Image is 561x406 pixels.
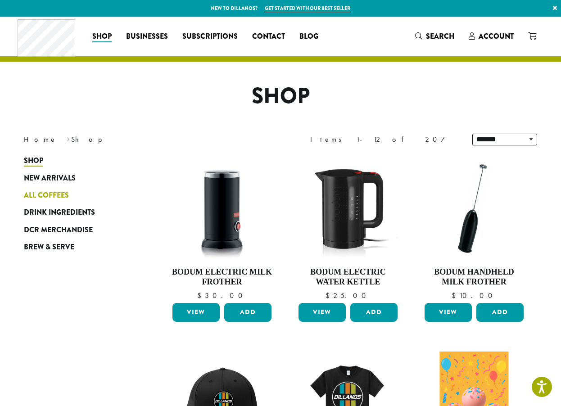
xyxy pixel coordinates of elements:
[350,303,398,322] button: Add
[24,170,132,187] a: New Arrivals
[24,173,76,184] span: New Arrivals
[296,157,400,299] a: Bodum Electric Water Kettle $25.00
[170,267,274,287] h4: Bodum Electric Milk Frother
[182,31,238,42] span: Subscriptions
[422,267,526,287] h4: Bodum Handheld Milk Frother
[296,157,400,260] img: DP3955.01.png
[224,303,271,322] button: Add
[476,303,524,322] button: Add
[24,204,132,221] a: Drink Ingredients
[452,291,497,300] bdi: 10.00
[170,157,274,260] img: DP3954.01-002.png
[17,83,544,109] h1: Shop
[479,31,514,41] span: Account
[172,303,220,322] a: View
[422,157,526,260] img: DP3927.01-002.png
[408,29,461,44] a: Search
[24,152,132,169] a: Shop
[24,208,95,219] span: Drink Ingredients
[24,155,43,167] span: Shop
[24,242,74,253] span: Brew & Serve
[24,134,267,145] nav: Breadcrumb
[92,31,112,42] span: Shop
[310,134,459,145] div: Items 1-12 of 207
[24,221,132,239] a: DCR Merchandise
[265,5,350,12] a: Get started with our best seller
[197,291,247,300] bdi: 30.00
[24,187,132,204] a: All Coffees
[326,291,370,300] bdi: 25.00
[197,291,205,300] span: $
[326,291,333,300] span: $
[252,31,285,42] span: Contact
[425,303,472,322] a: View
[426,31,454,41] span: Search
[85,29,119,44] a: Shop
[452,291,459,300] span: $
[24,225,93,236] span: DCR Merchandise
[24,239,132,256] a: Brew & Serve
[24,135,57,144] a: Home
[24,190,69,201] span: All Coffees
[67,131,70,145] span: ›
[170,157,274,299] a: Bodum Electric Milk Frother $30.00
[299,31,318,42] span: Blog
[422,157,526,299] a: Bodum Handheld Milk Frother $10.00
[296,267,400,287] h4: Bodum Electric Water Kettle
[126,31,168,42] span: Businesses
[299,303,346,322] a: View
